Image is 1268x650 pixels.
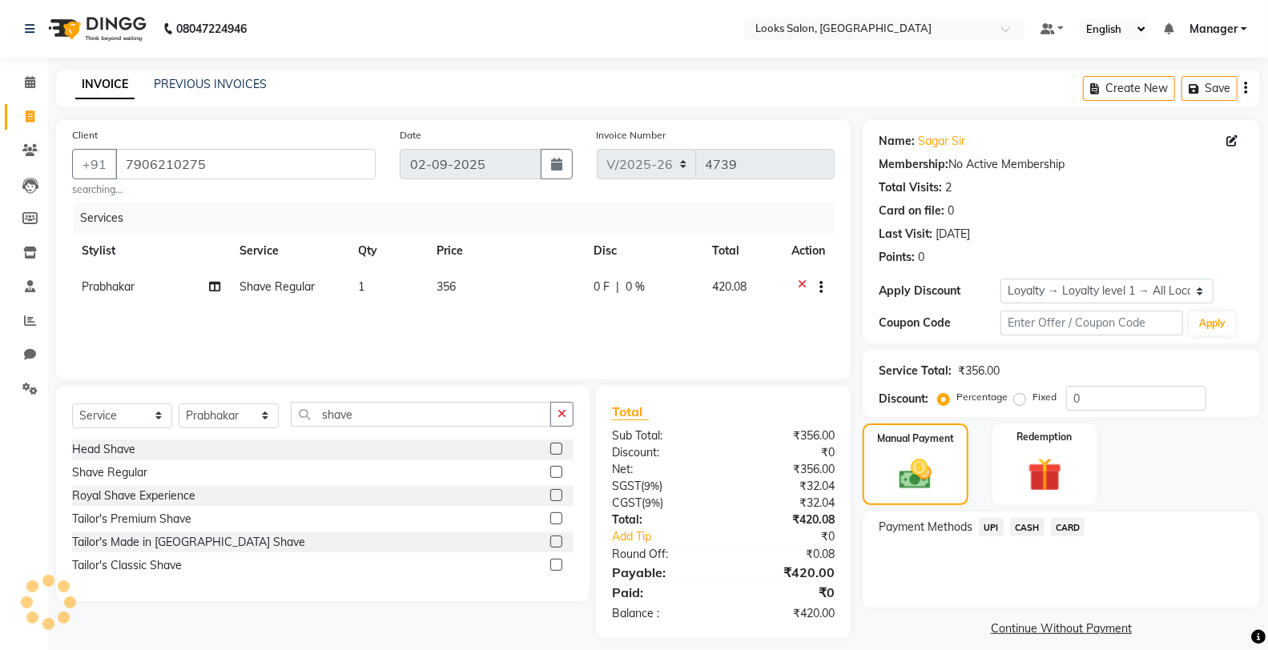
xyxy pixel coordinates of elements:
div: Card on file: [879,203,944,219]
div: [DATE] [936,226,970,243]
span: Shave Regular [240,279,315,294]
span: SGST [612,479,641,493]
div: Tailor's Classic Shave [72,557,182,574]
div: Discount: [600,444,723,461]
div: 2 [945,179,952,196]
div: Tailor's Premium Shave [72,511,191,528]
div: 0 [948,203,954,219]
div: ₹420.00 [723,605,847,622]
div: Head Shave [72,441,135,458]
span: | [616,279,619,295]
div: Points: [879,249,915,266]
th: Price [427,233,584,269]
label: Fixed [1033,390,1057,404]
th: Action [782,233,835,269]
span: CASH [1010,518,1045,536]
input: Enter Offer / Coupon Code [1000,311,1183,335]
button: Create New [1083,76,1175,101]
div: 0 [918,249,924,266]
img: _cash.svg [889,455,942,493]
div: Service Total: [879,363,952,379]
span: 1 [358,279,364,294]
div: ( ) [600,478,723,495]
label: Percentage [956,390,1008,404]
span: 0 % [626,279,645,295]
button: +91 [72,149,117,179]
th: Disc [584,233,702,269]
span: CGST [612,496,642,510]
label: Redemption [1017,430,1073,444]
div: ₹420.00 [723,563,847,582]
div: ₹0 [744,528,847,545]
th: Qty [348,233,428,269]
div: Membership: [879,156,948,173]
img: logo [41,6,151,51]
img: _gift.svg [1017,454,1073,496]
div: ₹0 [723,444,847,461]
div: ( ) [600,495,723,512]
span: UPI [979,518,1004,536]
span: 9% [645,496,660,509]
span: 356 [437,279,456,294]
span: Payment Methods [879,519,972,536]
input: Search or Scan [291,402,551,427]
b: 08047224946 [176,6,247,51]
span: Total [612,403,649,420]
div: Shave Regular [72,464,147,481]
span: Manager [1190,21,1238,38]
th: Service [230,233,348,269]
label: Manual Payment [877,431,954,446]
div: No Active Membership [879,156,1244,173]
div: Tailor's Made in [GEOGRAPHIC_DATA] Shave [72,534,305,551]
label: Invoice Number [597,128,666,142]
span: CARD [1051,518,1085,536]
div: ₹32.04 [723,478,847,495]
span: 0 F [594,279,610,295]
span: Prabhakar [82,279,135,294]
div: Net: [600,461,723,478]
div: Discount: [879,391,928,407]
span: 9% [644,479,659,492]
a: INVOICE [75,70,135,99]
button: Save [1181,76,1238,101]
div: Total: [600,512,723,528]
div: Royal Shave Experience [72,487,195,504]
div: ₹0 [723,583,847,602]
div: ₹356.00 [958,363,1000,379]
a: PREVIOUS INVOICES [154,77,267,91]
span: 420.08 [712,279,747,294]
div: Payable: [600,563,723,582]
a: Add Tip [600,528,743,545]
button: Apply [1190,311,1235,335]
div: Name: [879,133,915,150]
label: Date [400,128,421,142]
div: ₹0.08 [723,546,847,563]
div: Services [74,203,847,233]
a: Continue Without Payment [866,620,1257,637]
div: ₹356.00 [723,461,847,478]
th: Stylist [72,233,230,269]
div: Round Off: [600,546,723,563]
div: Apply Discount [879,283,1000,299]
div: ₹32.04 [723,495,847,512]
a: Sagar Sir [918,133,965,150]
div: Last Visit: [879,226,932,243]
div: Paid: [600,583,723,602]
div: Coupon Code [879,315,1000,331]
div: ₹420.08 [723,512,847,528]
div: Total Visits: [879,179,942,196]
label: Client [72,128,98,142]
div: ₹356.00 [723,427,847,444]
input: Search by Name/Mobile/Email/Code [115,149,376,179]
div: Balance : [600,605,723,622]
th: Total [702,233,782,269]
small: searching... [72,183,376,197]
div: Sub Total: [600,427,723,444]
